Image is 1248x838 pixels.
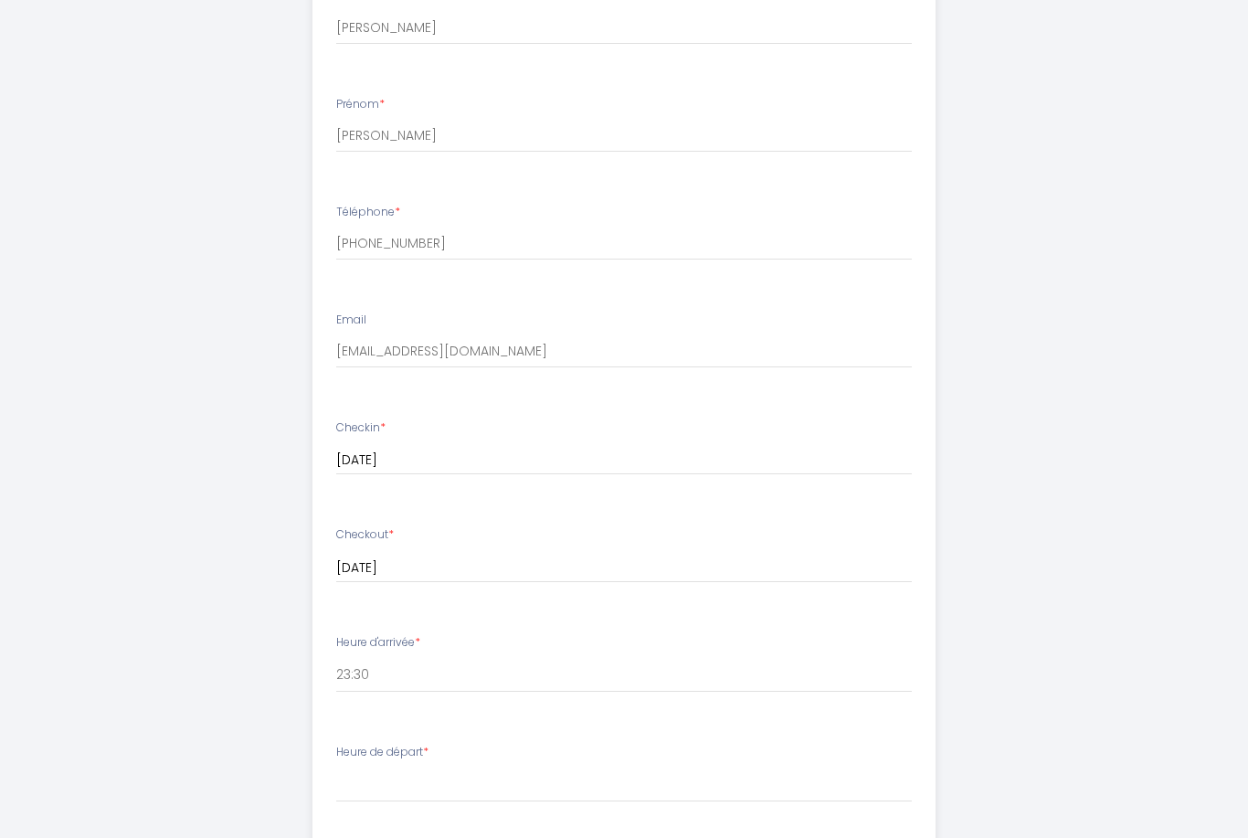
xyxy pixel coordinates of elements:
label: Heure de départ [336,744,428,761]
label: Email [336,312,366,329]
label: Heure d'arrivée [336,634,420,652]
label: Prénom [336,96,385,113]
label: Checkout [336,526,394,544]
label: Téléphone [336,204,400,221]
label: Checkin [336,419,386,437]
